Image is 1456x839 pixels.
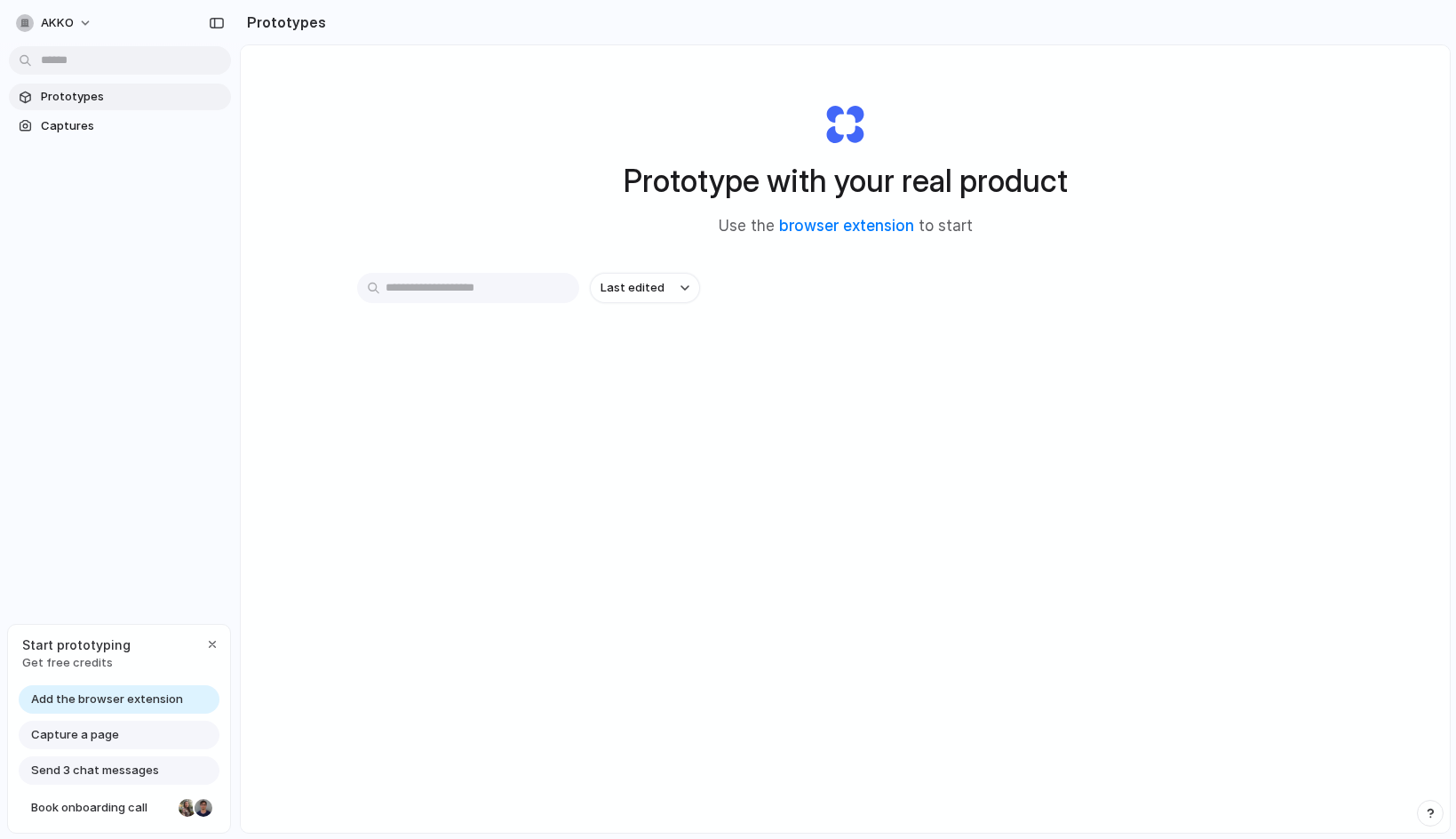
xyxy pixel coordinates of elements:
span: Add the browser extension [31,691,183,708]
button: AKKO [9,9,101,37]
a: Book onboarding call [19,794,219,822]
span: Prototypes [41,88,224,106]
span: AKKO [41,14,74,32]
span: Use the to start [719,215,973,238]
div: Christian Iacullo [193,797,214,819]
span: Last edited [601,279,664,297]
span: Get free credits [22,654,131,672]
a: Captures [9,113,231,140]
button: Last edited [590,273,700,303]
span: Capture a page [31,726,119,744]
h1: Prototype with your real product [624,157,1068,204]
a: Add the browser extension [19,685,219,714]
span: Send 3 chat messages [31,762,159,779]
h2: Prototypes [240,12,326,33]
a: browser extension [779,217,914,235]
div: Nicole Kubica [177,797,198,819]
span: Captures [41,117,224,135]
span: Book onboarding call [31,799,171,817]
a: Prototypes [9,84,231,110]
span: Start prototyping [22,635,131,654]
